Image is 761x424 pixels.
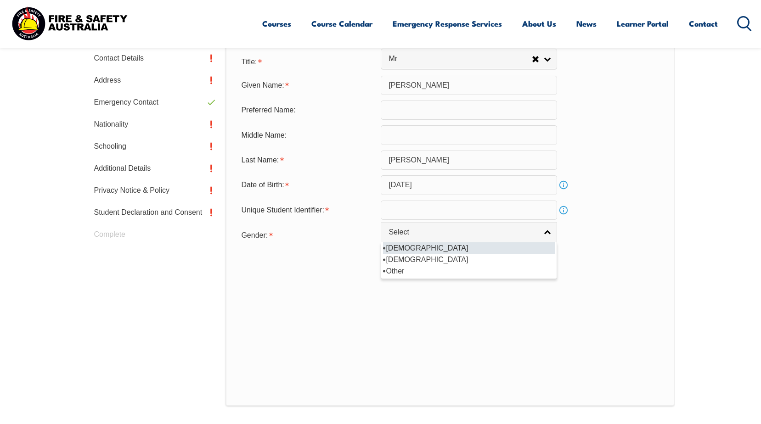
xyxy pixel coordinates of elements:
[381,175,557,195] input: Select Date...
[522,11,556,36] a: About Us
[234,225,381,244] div: Gender is required.
[389,228,537,237] span: Select
[689,11,718,36] a: Contact
[87,157,221,179] a: Additional Details
[576,11,597,36] a: News
[87,91,221,113] a: Emergency Contact
[234,176,381,194] div: Date of Birth is required.
[557,204,570,217] a: Info
[234,52,381,70] div: Title is required.
[557,179,570,191] a: Info
[311,11,372,36] a: Course Calendar
[87,179,221,201] a: Privacy Notice & Policy
[241,231,268,239] span: Gender:
[393,11,502,36] a: Emergency Response Services
[87,135,221,157] a: Schooling
[234,101,381,119] div: Preferred Name:
[381,201,557,220] input: 10 Characters no 1, 0, O or I
[234,77,381,94] div: Given Name is required.
[87,113,221,135] a: Nationality
[241,58,257,66] span: Title:
[87,69,221,91] a: Address
[617,11,669,36] a: Learner Portal
[262,11,291,36] a: Courses
[389,54,532,64] span: Mr
[87,201,221,223] a: Student Declaration and Consent
[383,254,555,265] li: [DEMOGRAPHIC_DATA]
[383,265,555,277] li: Other
[234,151,381,169] div: Last Name is required.
[234,201,381,219] div: Unique Student Identifier is required.
[383,242,555,254] li: [DEMOGRAPHIC_DATA]
[87,47,221,69] a: Contact Details
[234,126,381,144] div: Middle Name:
